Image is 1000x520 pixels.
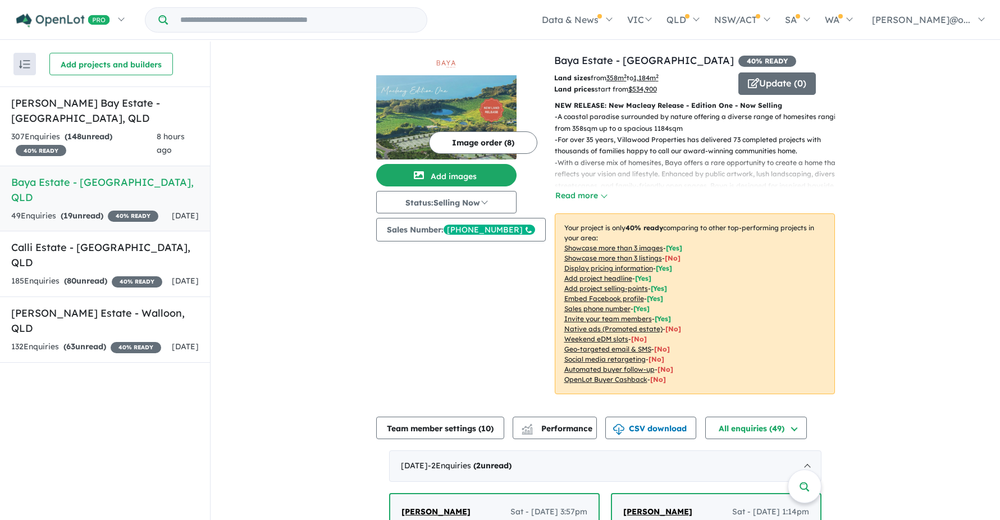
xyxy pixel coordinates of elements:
button: All enquiries (49) [705,417,807,439]
span: [No] [665,325,681,333]
u: 358 m [606,74,627,82]
strong: ( unread) [64,276,107,286]
span: 40 % READY [738,56,796,67]
a: [PERSON_NAME] [623,505,692,519]
u: Invite your team members [564,314,652,323]
a: Baya Estate - [GEOGRAPHIC_DATA] [554,54,734,67]
span: Sat - [DATE] 1:14pm [732,505,809,519]
button: Image order (8) [429,131,537,154]
span: [ No ] [665,254,681,262]
u: Add project selling-points [564,284,648,293]
span: [No] [649,355,664,363]
span: 40 % READY [108,211,158,222]
h5: [PERSON_NAME] Estate - Walloon , QLD [11,305,199,336]
strong: ( unread) [473,460,512,471]
u: 1,184 m [633,74,659,82]
a: [PERSON_NAME] [401,505,471,519]
u: Native ads (Promoted estate) [564,325,663,333]
div: 307 Enquir ies [11,130,157,157]
u: Display pricing information [564,264,653,272]
u: OpenLot Buyer Cashback [564,375,647,384]
span: [DATE] [172,211,199,221]
span: [ Yes ] [666,244,682,252]
u: $ 534,900 [628,85,657,93]
button: CSV download [605,417,696,439]
u: Geo-targeted email & SMS [564,345,651,353]
span: [ Yes ] [647,294,663,303]
div: 185 Enquir ies [11,275,162,288]
img: Openlot PRO Logo White [16,13,110,28]
p: Your project is only comparing to other top-performing projects in your area: - - - - - - - - - -... [555,213,835,394]
span: 80 [67,276,76,286]
span: Sat - [DATE] 3:57pm [510,505,587,519]
img: sort.svg [19,60,30,69]
span: Performance [523,423,592,434]
span: 8 hours ago [157,131,185,155]
b: Land sizes [554,74,591,82]
span: [ Yes ] [633,304,650,313]
span: 148 [67,131,81,142]
u: Sales phone number [564,304,631,313]
sup: 2 [656,73,659,79]
span: [PERSON_NAME]@o... [872,14,970,25]
button: Update (0) [738,72,816,95]
span: to [627,74,659,82]
button: Status:Selling Now [376,191,517,213]
span: 40 % READY [111,342,161,353]
strong: ( unread) [61,211,103,221]
button: Add projects and builders [49,53,173,75]
div: [PHONE_NUMBER] [444,225,535,235]
h5: Baya Estate - [GEOGRAPHIC_DATA] , QLD [11,175,199,205]
div: [DATE] [389,450,821,482]
p: - For over 35 years, Villawood Properties has delivered 73 completed projects with thousands of f... [555,134,844,157]
span: [No] [654,345,670,353]
span: [ Yes ] [656,264,672,272]
p: from [554,72,730,84]
u: Weekend eDM slots [564,335,628,343]
span: [No] [631,335,647,343]
span: 40 % READY [112,276,162,288]
img: line-chart.svg [522,424,532,430]
span: [No] [650,375,666,384]
button: Read more [555,189,608,202]
span: [No] [657,365,673,373]
div: 49 Enquir ies [11,209,158,223]
b: Land prices [554,85,595,93]
sup: 2 [624,73,627,79]
img: download icon [613,424,624,435]
span: - 2 Enquir ies [428,460,512,471]
span: [DATE] [172,276,199,286]
u: Embed Facebook profile [564,294,644,303]
u: Social media retargeting [564,355,646,363]
img: bar-chart.svg [522,427,533,435]
button: Add images [376,164,517,186]
span: 40 % READY [16,145,66,156]
span: 63 [66,341,75,352]
img: Baya Estate - Redland Bay [376,75,517,159]
u: Showcase more than 3 images [564,244,663,252]
p: - With a diverse mix of homesites, Baya offers a rare opportunity to create a home that reflects ... [555,157,844,203]
u: Showcase more than 3 listings [564,254,662,262]
a: Baya Estate - Redland Bay LogoBaya Estate - Redland Bay [376,53,517,159]
strong: ( unread) [63,341,106,352]
h5: [PERSON_NAME] Bay Estate - [GEOGRAPHIC_DATA] , QLD [11,95,199,126]
img: Baya Estate - Redland Bay Logo [381,57,512,71]
button: Sales Number:[PHONE_NUMBER] [376,218,546,241]
button: Team member settings (10) [376,417,504,439]
u: Automated buyer follow-up [564,365,655,373]
input: Try estate name, suburb, builder or developer [170,8,424,32]
span: [PERSON_NAME] [623,507,692,517]
u: Add project headline [564,274,632,282]
button: Performance [513,417,597,439]
h5: Calli Estate - [GEOGRAPHIC_DATA] , QLD [11,240,199,270]
p: start from [554,84,730,95]
span: 2 [476,460,481,471]
span: 10 [481,423,491,434]
b: 40 % ready [625,223,663,232]
span: 19 [63,211,72,221]
div: 132 Enquir ies [11,340,161,354]
p: - A coastal paradise surrounded by nature offering a diverse range of homesites ranging from 358s... [555,111,844,134]
span: [ Yes ] [651,284,667,293]
span: [PERSON_NAME] [401,507,471,517]
span: [ Yes ] [635,274,651,282]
